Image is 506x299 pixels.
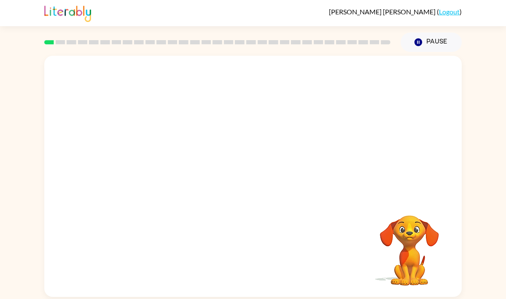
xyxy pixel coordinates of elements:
button: Pause [401,33,462,52]
div: ( ) [329,8,462,16]
video: Your browser must support playing .mp4 files to use Literably. Please try using another browser. [367,202,452,287]
a: Logout [439,8,460,16]
span: [PERSON_NAME] [PERSON_NAME] [329,8,437,16]
img: Literably [44,3,91,22]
